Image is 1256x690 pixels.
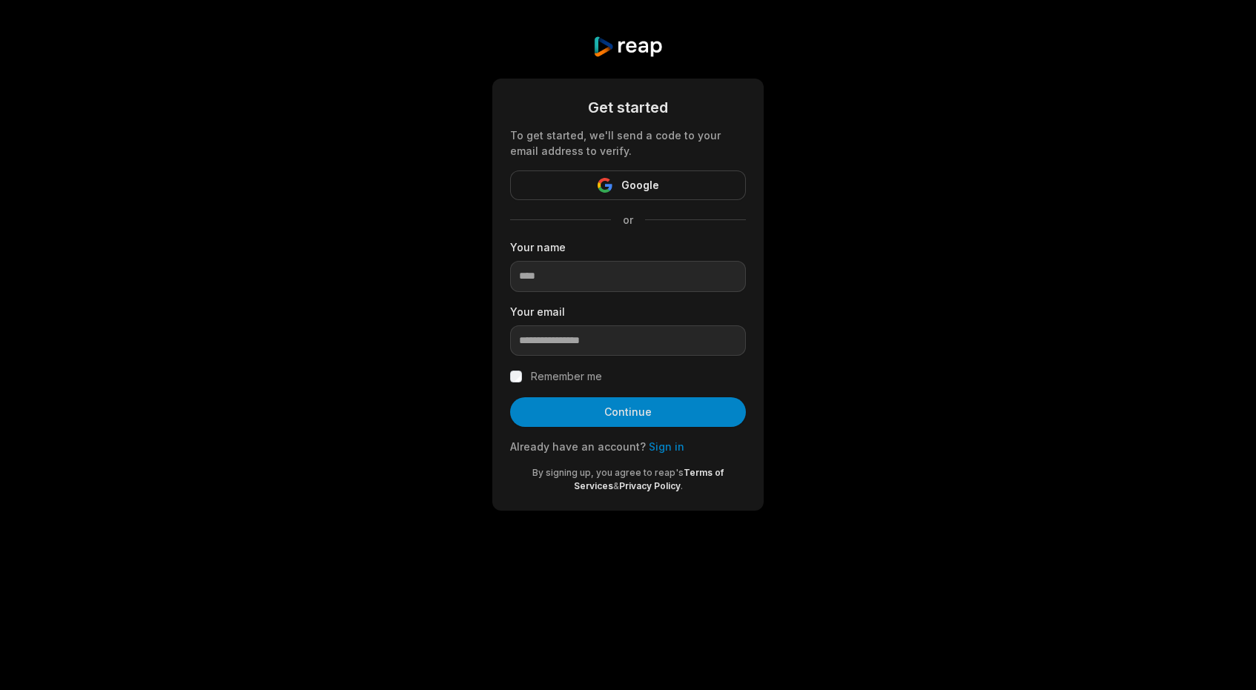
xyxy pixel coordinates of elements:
label: Your name [510,239,746,255]
span: By signing up, you agree to reap's [532,467,684,478]
a: Privacy Policy [619,480,681,491]
label: Remember me [531,368,602,385]
div: To get started, we'll send a code to your email address to verify. [510,127,746,159]
span: Google [621,176,659,194]
img: reap [592,36,663,58]
span: or [611,212,645,228]
div: Get started [510,96,746,119]
span: Already have an account? [510,440,646,453]
button: Continue [510,397,746,427]
button: Google [510,170,746,200]
a: Sign in [649,440,684,453]
span: . [681,480,683,491]
span: & [613,480,619,491]
label: Your email [510,304,746,319]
